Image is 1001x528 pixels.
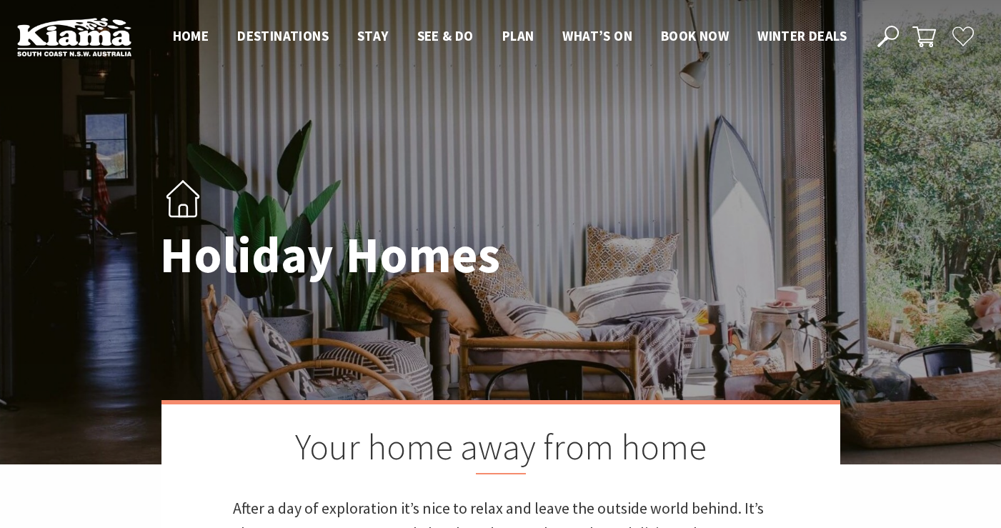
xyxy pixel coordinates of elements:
[562,27,632,44] span: What’s On
[159,25,861,49] nav: Main Menu
[357,27,389,44] span: Stay
[502,27,534,44] span: Plan
[173,27,209,44] span: Home
[237,27,329,44] span: Destinations
[233,426,769,474] h2: Your home away from home
[160,228,564,283] h1: Holiday Homes
[17,17,131,56] img: Kiama Logo
[417,27,474,44] span: See & Do
[661,27,729,44] span: Book now
[757,27,847,44] span: Winter Deals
